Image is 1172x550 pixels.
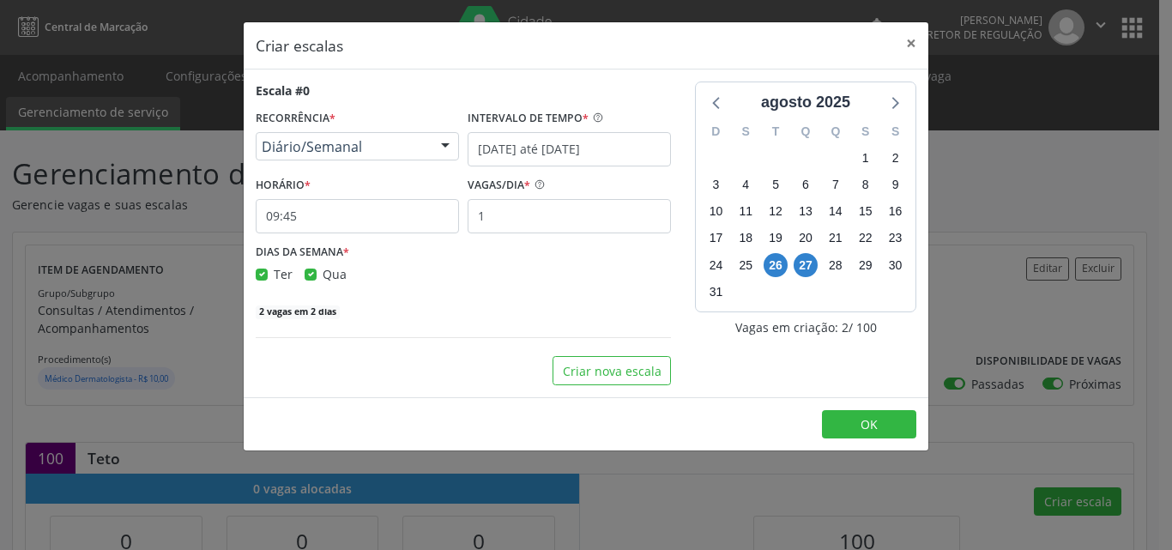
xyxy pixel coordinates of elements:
div: Vagas em criação: 2 [695,318,916,336]
div: T [761,118,791,145]
label: HORÁRIO [256,172,311,199]
label: RECORRÊNCIA [256,106,335,132]
input: Selecione um intervalo [468,132,671,166]
span: segunda-feira, 25 de agosto de 2025 [734,253,758,277]
span: sábado, 30 de agosto de 2025 [884,253,908,277]
div: D [701,118,731,145]
span: 2 vagas em 2 dias [256,305,340,319]
span: sexta-feira, 29 de agosto de 2025 [854,253,878,277]
span: sábado, 2 de agosto de 2025 [884,146,908,170]
span: domingo, 24 de agosto de 2025 [704,253,728,277]
button: Close [894,22,928,64]
span: sábado, 23 de agosto de 2025 [884,227,908,251]
button: Criar nova escala [553,356,671,385]
span: Qua [323,266,347,282]
span: domingo, 31 de agosto de 2025 [704,280,728,304]
label: DIAS DA SEMANA [256,239,349,266]
span: segunda-feira, 4 de agosto de 2025 [734,173,758,197]
h5: Criar escalas [256,34,343,57]
span: terça-feira, 26 de agosto de 2025 [764,253,788,277]
div: Escala #0 [256,82,310,100]
input: 00:00 [256,199,459,233]
span: terça-feira, 5 de agosto de 2025 [764,173,788,197]
span: sábado, 16 de agosto de 2025 [884,200,908,224]
span: terça-feira, 12 de agosto de 2025 [764,200,788,224]
div: S [850,118,880,145]
span: quinta-feira, 28 de agosto de 2025 [824,253,848,277]
span: quarta-feira, 6 de agosto de 2025 [794,173,818,197]
span: domingo, 10 de agosto de 2025 [704,200,728,224]
div: S [731,118,761,145]
span: segunda-feira, 11 de agosto de 2025 [734,200,758,224]
span: OK [861,416,878,432]
div: Q [820,118,850,145]
button: OK [822,410,916,439]
div: agosto 2025 [754,91,857,114]
span: sexta-feira, 15 de agosto de 2025 [854,200,878,224]
span: sábado, 9 de agosto de 2025 [884,173,908,197]
div: Q [791,118,821,145]
span: quarta-feira, 27 de agosto de 2025 [794,253,818,277]
span: Ter [274,266,293,282]
div: S [880,118,910,145]
label: VAGAS/DIA [468,172,530,199]
span: quinta-feira, 14 de agosto de 2025 [824,200,848,224]
ion-icon: help circle outline [530,172,546,190]
span: quarta-feira, 13 de agosto de 2025 [794,200,818,224]
ion-icon: help circle outline [589,106,604,124]
span: quinta-feira, 7 de agosto de 2025 [824,173,848,197]
span: sexta-feira, 8 de agosto de 2025 [854,173,878,197]
span: Diário/Semanal [262,138,424,155]
span: domingo, 17 de agosto de 2025 [704,227,728,251]
span: quarta-feira, 20 de agosto de 2025 [794,227,818,251]
span: segunda-feira, 18 de agosto de 2025 [734,227,758,251]
span: quinta-feira, 21 de agosto de 2025 [824,227,848,251]
span: sexta-feira, 22 de agosto de 2025 [854,227,878,251]
span: sexta-feira, 1 de agosto de 2025 [854,146,878,170]
span: / 100 [849,318,877,336]
span: terça-feira, 19 de agosto de 2025 [764,227,788,251]
label: INTERVALO DE TEMPO [468,106,589,132]
span: domingo, 3 de agosto de 2025 [704,173,728,197]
